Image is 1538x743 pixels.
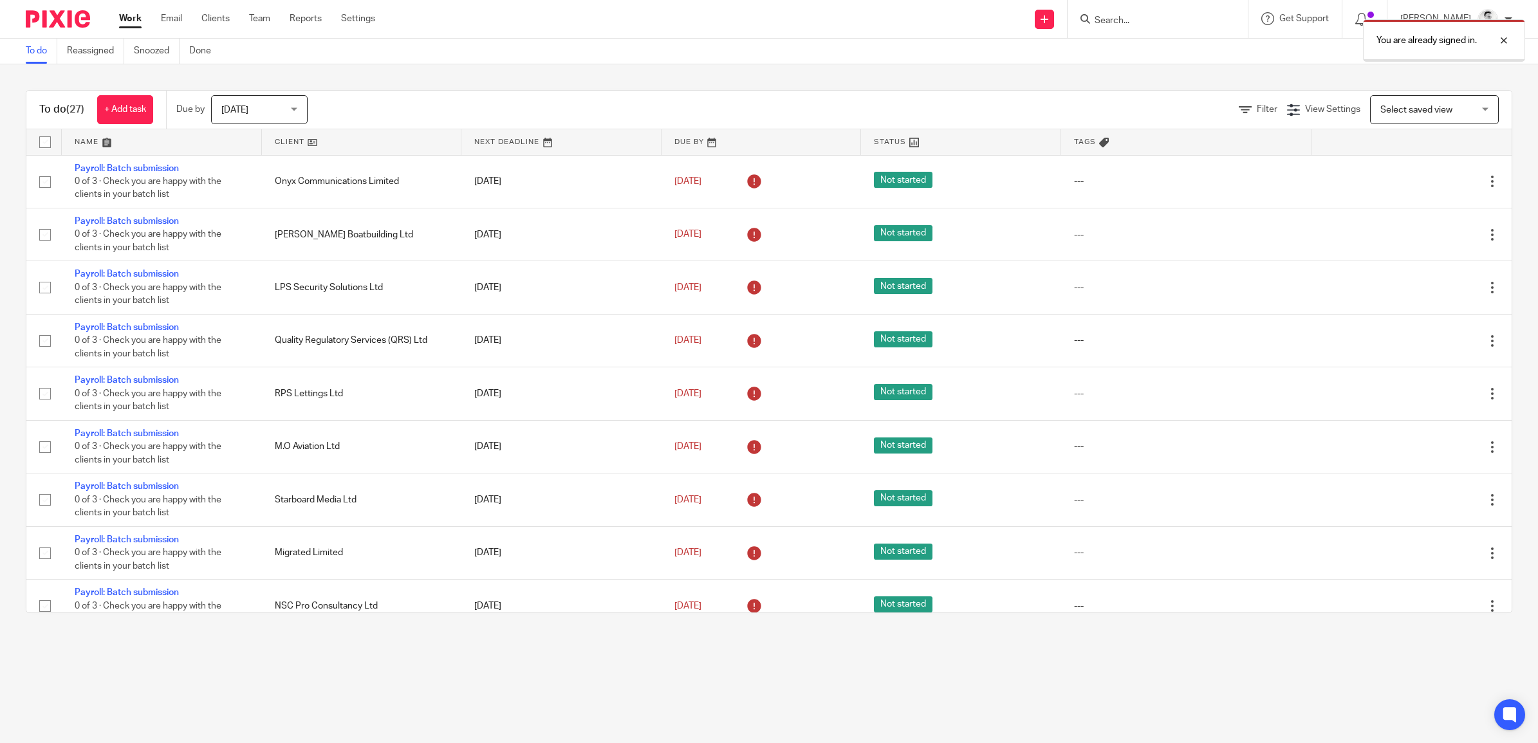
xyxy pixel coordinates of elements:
div: --- [1074,228,1299,241]
a: Done [189,39,221,64]
a: Payroll: Batch submission [75,535,179,544]
p: You are already signed in. [1376,34,1477,47]
span: 0 of 3 · Check you are happy with the clients in your batch list [75,389,221,412]
a: Payroll: Batch submission [75,270,179,279]
td: M.O Aviation Ltd [262,420,462,473]
span: 0 of 3 · Check you are happy with the clients in your batch list [75,336,221,358]
span: [DATE] [674,177,701,186]
span: [DATE] [674,230,701,239]
a: + Add task [97,95,153,124]
a: Payroll: Batch submission [75,323,179,332]
a: Reports [290,12,322,25]
span: [DATE] [674,336,701,345]
span: [DATE] [674,442,701,451]
td: Onyx Communications Limited [262,155,462,208]
td: Migrated Limited [262,526,462,579]
div: --- [1074,281,1299,294]
div: --- [1074,600,1299,612]
span: 0 of 3 · Check you are happy with the clients in your batch list [75,495,221,518]
div: --- [1074,440,1299,453]
span: Not started [874,384,932,400]
td: [DATE] [461,261,662,314]
span: Not started [874,544,932,560]
div: --- [1074,334,1299,347]
a: To do [26,39,57,64]
img: Pixie [26,10,90,28]
span: Filter [1257,105,1277,114]
td: RPS Lettings Ltd [262,367,462,420]
span: Not started [874,278,932,294]
h1: To do [39,103,84,116]
span: (27) [66,104,84,115]
span: [DATE] [221,105,248,115]
span: View Settings [1305,105,1360,114]
img: Dave_2025.jpg [1478,9,1498,30]
a: Payroll: Batch submission [75,482,179,491]
a: Snoozed [134,39,180,64]
span: [DATE] [674,495,701,504]
span: [DATE] [674,601,701,610]
span: [DATE] [674,283,701,292]
td: [DATE] [461,473,662,526]
a: Email [161,12,182,25]
td: [PERSON_NAME] Boatbuilding Ltd [262,208,462,261]
span: 0 of 3 · Check you are happy with the clients in your batch list [75,548,221,571]
span: [DATE] [674,389,701,398]
span: Not started [874,225,932,241]
td: LPS Security Solutions Ltd [262,261,462,314]
span: Not started [874,331,932,347]
td: [DATE] [461,367,662,420]
a: Team [249,12,270,25]
a: Payroll: Batch submission [75,429,179,438]
td: [DATE] [461,580,662,632]
span: Not started [874,596,932,612]
td: [DATE] [461,526,662,579]
a: Clients [201,12,230,25]
p: Due by [176,103,205,116]
span: 0 of 3 · Check you are happy with the clients in your batch list [75,283,221,306]
td: [DATE] [461,314,662,367]
td: [DATE] [461,155,662,208]
td: NSC Pro Consultancy Ltd [262,580,462,632]
span: 0 of 3 · Check you are happy with the clients in your batch list [75,442,221,464]
a: Payroll: Batch submission [75,376,179,385]
span: Tags [1074,138,1096,145]
td: Starboard Media Ltd [262,473,462,526]
td: [DATE] [461,420,662,473]
span: Not started [874,490,932,506]
td: Quality Regulatory Services (QRS) Ltd [262,314,462,367]
a: Payroll: Batch submission [75,588,179,597]
span: 0 of 3 · Check you are happy with the clients in your batch list [75,230,221,253]
span: Select saved view [1380,105,1452,115]
a: Payroll: Batch submission [75,217,179,226]
div: --- [1074,493,1299,506]
a: Reassigned [67,39,124,64]
td: [DATE] [461,208,662,261]
span: 0 of 3 · Check you are happy with the clients in your batch list [75,601,221,624]
a: Work [119,12,142,25]
a: Settings [341,12,375,25]
span: Not started [874,172,932,188]
div: --- [1074,175,1299,188]
span: 0 of 3 · Check you are happy with the clients in your batch list [75,177,221,199]
span: [DATE] [674,548,701,557]
a: Payroll: Batch submission [75,164,179,173]
div: --- [1074,387,1299,400]
div: --- [1074,546,1299,559]
span: Not started [874,437,932,454]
